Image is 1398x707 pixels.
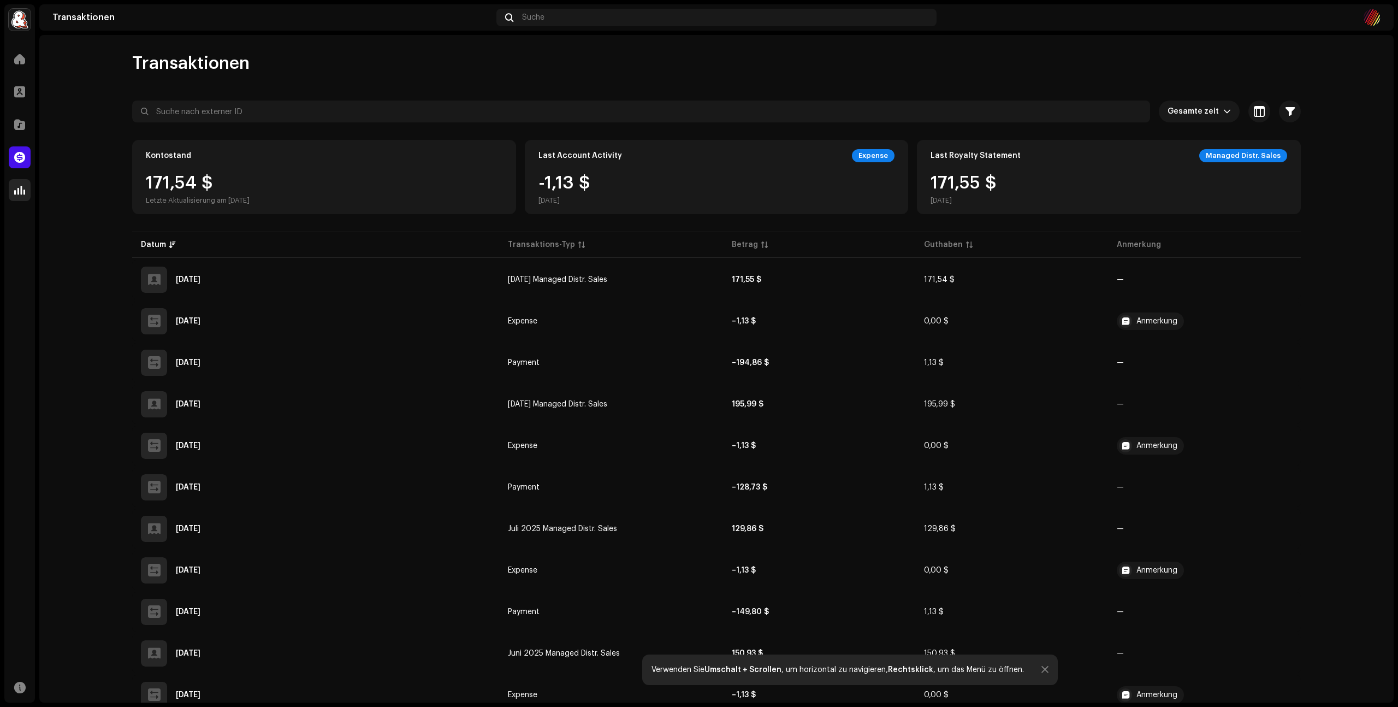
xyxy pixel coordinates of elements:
[924,400,955,408] span: 195,99 $
[651,665,1024,674] div: Verwenden Sie , um horizontal zu navigieren, , um das Menü zu öffnen.
[732,400,763,408] strong: 195,99 $
[924,317,949,325] span: 0,00 $
[732,525,763,533] strong: 129,86 $
[1117,437,1292,455] span: Payment Fee
[508,400,607,408] span: Aug. 2025 Managed Distr. Sales
[508,525,617,533] span: Juli 2025 Managed Distr. Sales
[176,442,200,450] div: 05.08.2025
[176,484,200,491] div: 05.08.2025
[1117,484,1124,491] re-a-table-badge: —
[538,196,590,205] div: [DATE]
[176,650,200,657] div: 27.06.2025
[1199,149,1287,162] div: Managed Distr. Sales
[176,691,200,699] div: 01.06.2025
[924,691,949,699] span: 0,00 $
[176,608,200,616] div: 02.07.2025
[508,317,537,325] span: Expense
[52,13,492,22] div: Transaktionen
[704,666,781,674] strong: Umschalt + Scrollen
[1223,101,1231,122] div: dropdown trigger
[924,359,944,367] span: 1,13 $
[732,608,769,616] strong: –149,80 $
[176,359,200,367] div: 02.09.2025
[176,525,200,533] div: 29.07.2025
[852,149,895,162] div: Expense
[132,52,250,74] span: Transaktionen
[1117,686,1292,704] span: Payment Fee
[1136,567,1177,574] div: Anmerkung
[924,484,944,491] span: 1,13 $
[1136,691,1177,699] div: Anmerkung
[176,567,200,574] div: 02.07.2025
[732,567,756,574] strong: –1,13 $
[1117,400,1124,408] re-a-table-badge: —
[924,608,944,616] span: 1,13 $
[924,567,949,574] span: 0,00 $
[1363,9,1381,26] img: 59770cc5-d33f-4cd8-a064-4953cfbe4230
[508,276,607,284] span: Sept. 2025 Managed Distr. Sales
[1168,101,1223,122] span: Gesamte zeit
[1117,650,1124,657] re-a-table-badge: —
[732,484,767,491] strong: –128,73 $
[508,691,537,699] span: Expense
[732,317,756,325] strong: –1,13 $
[732,359,769,367] strong: –194,86 $
[924,525,956,533] span: 129,86 $
[508,359,540,367] span: Payment
[146,151,191,160] div: Kontostand
[924,442,949,450] span: 0,00 $
[522,13,544,22] span: Suche
[176,317,200,325] div: 02.09.2025
[1136,442,1177,450] div: Anmerkung
[732,442,756,450] strong: –1,13 $
[924,276,955,284] span: 171,54 $
[141,239,166,250] div: Datum
[176,276,200,284] div: 26.09.2025
[931,151,1021,160] div: Last Royalty Statement
[888,666,933,674] strong: Rechtsklick
[9,9,31,31] img: bc4d02bd-33f4-494f-8505-0debbfec80c5
[1136,317,1177,325] div: Anmerkung
[508,650,620,657] span: Juni 2025 Managed Distr. Sales
[1117,313,1292,330] span: Payment Fee
[924,650,955,657] span: 150,93 $
[132,101,1150,122] input: Suche nach externer ID
[508,484,540,491] span: Payment
[1117,562,1292,579] span: Payment Fee
[1117,608,1124,616] re-a-table-badge: —
[508,608,540,616] span: Payment
[732,691,756,699] strong: –1,13 $
[732,650,763,657] strong: 150,93 $
[508,239,575,250] div: Transaktions-Typ
[1117,525,1124,533] re-a-table-badge: —
[732,239,758,250] div: Betrag
[508,567,537,574] span: Expense
[931,196,997,205] div: [DATE]
[732,276,761,284] strong: 171,55 $
[176,400,200,408] div: 26.08.2025
[1117,359,1124,367] re-a-table-badge: —
[146,196,250,205] div: Letzte Aktualisierung am [DATE]
[924,239,963,250] div: Guthaben
[538,151,622,160] div: Last Account Activity
[508,442,537,450] span: Expense
[1117,276,1124,284] re-a-table-badge: —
